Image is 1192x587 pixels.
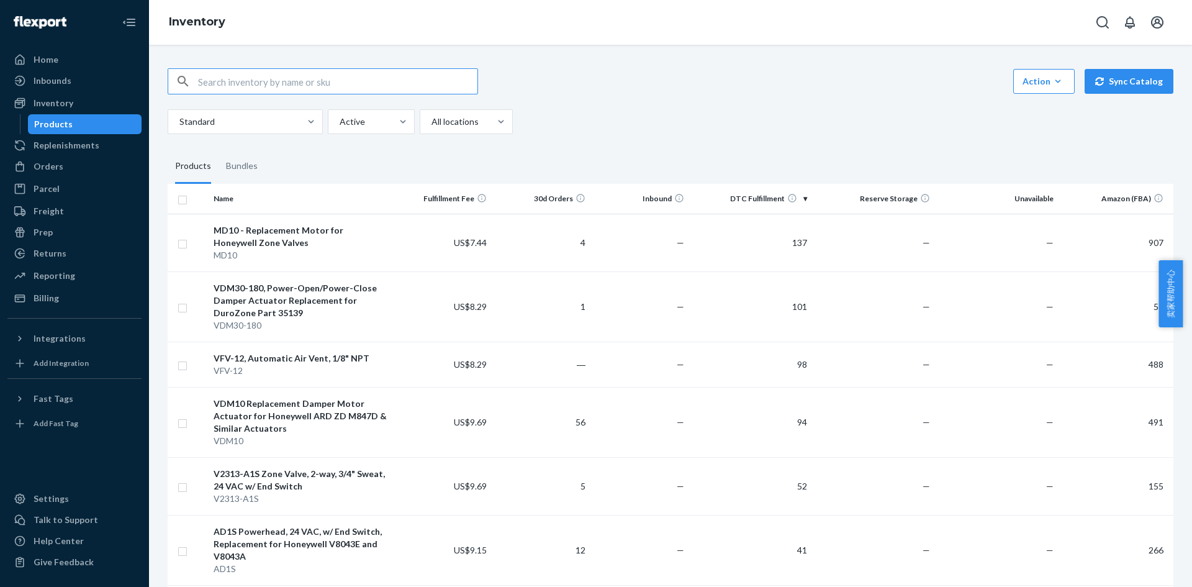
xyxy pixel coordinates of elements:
span: — [1046,417,1054,427]
td: 137 [689,214,812,271]
span: US$7.44 [454,237,487,248]
td: 12 [492,515,590,585]
div: MD10 [214,249,389,262]
th: DTC Fulfillment [689,184,812,214]
div: Add Fast Tag [34,418,78,429]
a: Freight [7,201,142,221]
td: 488 [1059,342,1173,387]
div: V2313-A1S [214,493,389,505]
div: V2313-A1S Zone Valve, 2-way, 3/4" Sweat, 24 VAC w/ End Switch [214,468,389,493]
div: Inbounds [34,75,71,87]
div: Home [34,53,58,66]
td: 155 [1059,457,1173,515]
input: Search inventory by name or sku [198,69,477,94]
div: Orders [34,160,63,173]
td: 491 [1059,387,1173,457]
div: VDM30-180, Power-Open/Power-Close Damper Actuator Replacement for DuroZone Part 35139 [214,282,389,319]
div: Integrations [34,332,86,345]
a: Prep [7,222,142,242]
span: — [677,417,684,427]
th: Reserve Storage [812,184,935,214]
a: Talk to Support [7,510,142,530]
a: Orders [7,157,142,176]
div: Action [1023,75,1065,88]
span: — [677,545,684,555]
span: — [1046,545,1054,555]
td: 56 [492,387,590,457]
button: Close Navigation [117,10,142,35]
span: — [923,417,930,427]
a: Billing [7,288,142,308]
td: 56 [1059,271,1173,342]
span: — [677,301,684,312]
td: 101 [689,271,812,342]
td: 94 [689,387,812,457]
span: US$9.69 [454,417,487,427]
span: — [923,545,930,555]
th: Amazon (FBA) [1059,184,1173,214]
a: Inventory [7,93,142,113]
span: — [1046,481,1054,491]
button: Give Feedback [7,552,142,572]
button: Open Search Box [1090,10,1115,35]
a: Returns [7,243,142,263]
span: — [677,237,684,248]
button: Action [1013,69,1075,94]
div: Bundles [226,149,258,184]
div: VFV-12 [214,365,389,377]
a: Add Integration [7,353,142,373]
a: Add Fast Tag [7,414,142,434]
a: Reporting [7,266,142,286]
div: Reporting [34,270,75,282]
div: Parcel [34,183,60,195]
a: Products [28,114,142,134]
img: Flexport logo [14,16,66,29]
button: Integrations [7,329,142,348]
span: — [923,359,930,370]
td: 52 [689,457,812,515]
div: MD10 - Replacement Motor for Honeywell Zone Valves [214,224,389,249]
span: US$9.69 [454,481,487,491]
div: Products [175,149,211,184]
td: 98 [689,342,812,387]
td: 907 [1059,214,1173,271]
div: VDM10 [214,435,389,447]
a: Home [7,50,142,70]
span: — [1046,301,1054,312]
div: VFV-12, Automatic Air Vent, 1/8" NPT [214,352,389,365]
th: Name [209,184,394,214]
a: Help Center [7,531,142,551]
span: — [923,301,930,312]
td: 41 [689,515,812,585]
a: Parcel [7,179,142,199]
div: Freight [34,205,64,217]
div: Inventory [34,97,73,109]
th: Inbound [590,184,689,214]
span: US$9.15 [454,545,487,555]
a: Inventory [169,15,225,29]
button: Open notifications [1117,10,1142,35]
div: Replenishments [34,139,99,152]
span: — [677,481,684,491]
input: Standard [178,116,179,128]
input: All locations [430,116,431,128]
div: Settings [34,493,69,505]
button: 卖家帮助中心 [1158,260,1183,327]
button: Sync Catalog [1085,69,1173,94]
td: 1 [492,271,590,342]
div: Returns [34,247,66,260]
div: Products [34,118,73,130]
div: VDM30-180 [214,319,389,332]
div: Help Center [34,535,84,547]
a: Inbounds [7,71,142,91]
button: Open account menu [1145,10,1170,35]
td: ― [492,342,590,387]
div: Prep [34,226,53,239]
a: Settings [7,489,142,509]
div: Give Feedback [34,556,94,568]
div: AD1S [214,563,389,575]
div: Talk to Support [34,514,98,526]
th: Fulfillment Fee [394,184,492,214]
span: — [677,359,684,370]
